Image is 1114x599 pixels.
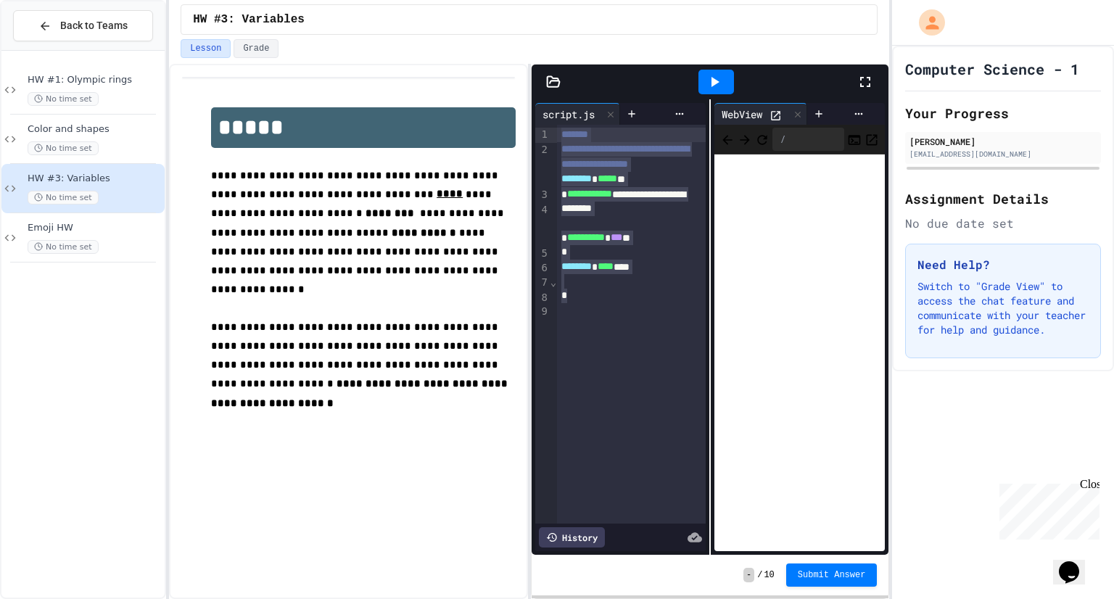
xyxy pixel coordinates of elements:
[28,222,162,234] span: Emoji HW
[28,240,99,254] span: No time set
[28,92,99,106] span: No time set
[755,131,770,148] button: Refresh
[865,131,879,148] button: Open in new tab
[714,103,807,125] div: WebView
[535,143,550,188] div: 2
[994,478,1099,540] iframe: chat widget
[535,276,550,291] div: 7
[535,107,602,122] div: script.js
[535,203,550,247] div: 4
[786,563,878,587] button: Submit Answer
[535,291,550,305] div: 8
[847,131,862,148] button: Console
[905,59,1079,79] h1: Computer Science - 1
[193,11,305,28] span: HW #3: Variables
[1053,541,1099,584] iframe: chat widget
[181,39,231,58] button: Lesson
[13,10,153,41] button: Back to Teams
[909,135,1097,148] div: [PERSON_NAME]
[909,149,1097,160] div: [EMAIL_ADDRESS][DOMAIN_NAME]
[917,279,1089,337] p: Switch to "Grade View" to access the chat feature and communicate with your teacher for help and ...
[798,569,866,581] span: Submit Answer
[772,128,844,151] div: /
[234,39,278,58] button: Grade
[905,215,1101,232] div: No due date set
[28,123,162,136] span: Color and shapes
[539,527,605,548] div: History
[550,276,557,288] span: Fold line
[60,18,128,33] span: Back to Teams
[535,128,550,143] div: 1
[535,305,550,319] div: 9
[6,6,100,92] div: Chat with us now!Close
[917,256,1089,273] h3: Need Help?
[743,568,754,582] span: -
[904,6,949,39] div: My Account
[738,130,752,148] span: Forward
[905,103,1101,123] h2: Your Progress
[535,188,550,203] div: 3
[714,107,770,122] div: WebView
[757,569,762,581] span: /
[535,247,550,262] div: 5
[28,173,162,185] span: HW #3: Variables
[28,74,162,86] span: HW #1: Olympic rings
[28,141,99,155] span: No time set
[764,569,774,581] span: 10
[28,191,99,205] span: No time set
[535,261,550,276] div: 6
[720,130,735,148] span: Back
[714,154,885,552] iframe: Web Preview
[905,189,1101,209] h2: Assignment Details
[535,103,620,125] div: script.js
